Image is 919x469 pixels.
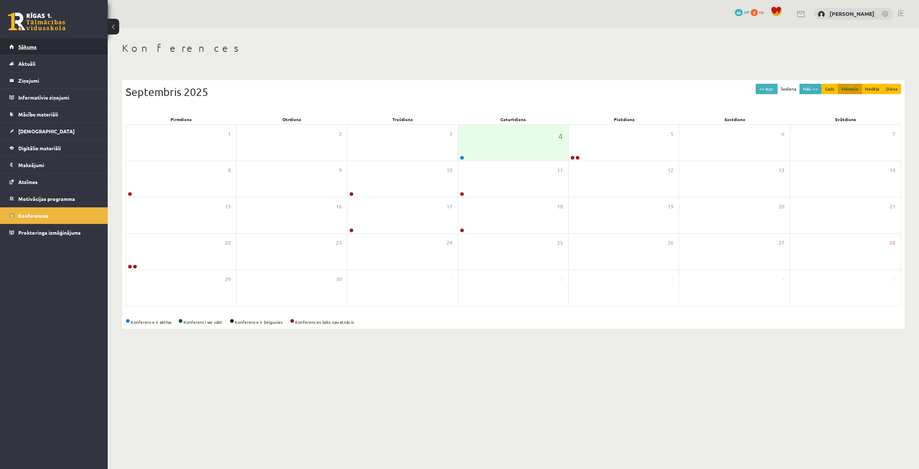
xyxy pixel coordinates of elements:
[18,212,48,219] span: Konferences
[892,275,895,283] span: 5
[18,89,99,106] legend: Informatīvie ziņojumi
[818,11,825,18] img: Alekss Kozlovskis
[447,239,452,247] span: 24
[18,128,75,134] span: [DEMOGRAPHIC_DATA]
[225,275,231,283] span: 29
[744,9,750,15] span: mP
[9,38,99,55] a: Sākums
[9,140,99,156] a: Digitālie materiāli
[339,166,342,174] span: 9
[9,89,99,106] a: Informatīvie ziņojumi
[339,130,342,138] span: 2
[9,174,99,190] a: Atzīmes
[557,239,563,247] span: 25
[735,9,750,15] a: 66 mP
[751,9,758,16] span: 0
[671,275,673,283] span: 3
[9,207,99,224] a: Konferences
[447,166,452,174] span: 10
[862,84,883,94] button: Nedēļa
[126,84,901,100] div: Septembris 2025
[759,9,764,15] span: xp
[18,72,99,89] legend: Ziņojumi
[882,84,901,94] button: Diena
[779,239,784,247] span: 27
[790,114,901,124] div: Svētdiena
[892,130,895,138] span: 7
[18,60,36,67] span: Aktuāli
[9,224,99,241] a: Proktoringa izmēģinājums
[890,239,895,247] span: 28
[735,9,743,16] span: 66
[9,190,99,207] a: Motivācijas programma
[126,319,901,325] div: Konference ir aktīva Konferenci var sākt Konference ir beigusies Konferences laiks nav atnācis
[557,166,563,174] span: 11
[9,72,99,89] a: Ziņojumi
[782,275,784,283] span: 4
[449,130,452,138] span: 3
[228,130,231,138] span: 1
[799,84,821,94] button: Nāk. >>
[777,84,800,94] button: Šodiena
[126,114,237,124] div: Pirmdiena
[756,84,778,94] button: << Iepr.
[9,123,99,139] a: [DEMOGRAPHIC_DATA]
[680,114,790,124] div: Sestdiena
[18,43,37,50] span: Sākums
[751,9,767,15] a: 0 xp
[336,275,342,283] span: 30
[18,111,58,118] span: Mācību materiāli
[9,55,99,72] a: Aktuāli
[779,203,784,211] span: 20
[558,130,563,142] span: 4
[779,166,784,174] span: 13
[225,203,231,211] span: 15
[668,203,673,211] span: 19
[838,84,862,94] button: Mēnesis
[9,106,99,123] a: Mācību materiāli
[228,166,231,174] span: 8
[18,145,61,151] span: Digitālie materiāli
[347,114,458,124] div: Trešdiena
[18,229,81,236] span: Proktoringa izmēģinājums
[237,114,347,124] div: Otrdiena
[782,130,784,138] span: 6
[18,157,99,173] legend: Maksājumi
[569,114,680,124] div: Piekdiena
[890,166,895,174] span: 14
[557,203,563,211] span: 18
[18,179,38,185] span: Atzīmes
[336,203,342,211] span: 16
[449,275,452,283] span: 1
[225,239,231,247] span: 22
[671,130,673,138] span: 5
[18,196,75,202] span: Motivācijas programma
[336,239,342,247] span: 23
[668,239,673,247] span: 26
[447,203,452,211] span: 17
[9,157,99,173] a: Maksājumi
[560,275,563,283] span: 2
[821,84,838,94] button: Gads
[458,114,569,124] div: Ceturtdiena
[830,10,874,17] a: [PERSON_NAME]
[668,166,673,174] span: 12
[8,13,65,31] a: Rīgas 1. Tālmācības vidusskola
[890,203,895,211] span: 21
[122,42,905,54] h1: Konferences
